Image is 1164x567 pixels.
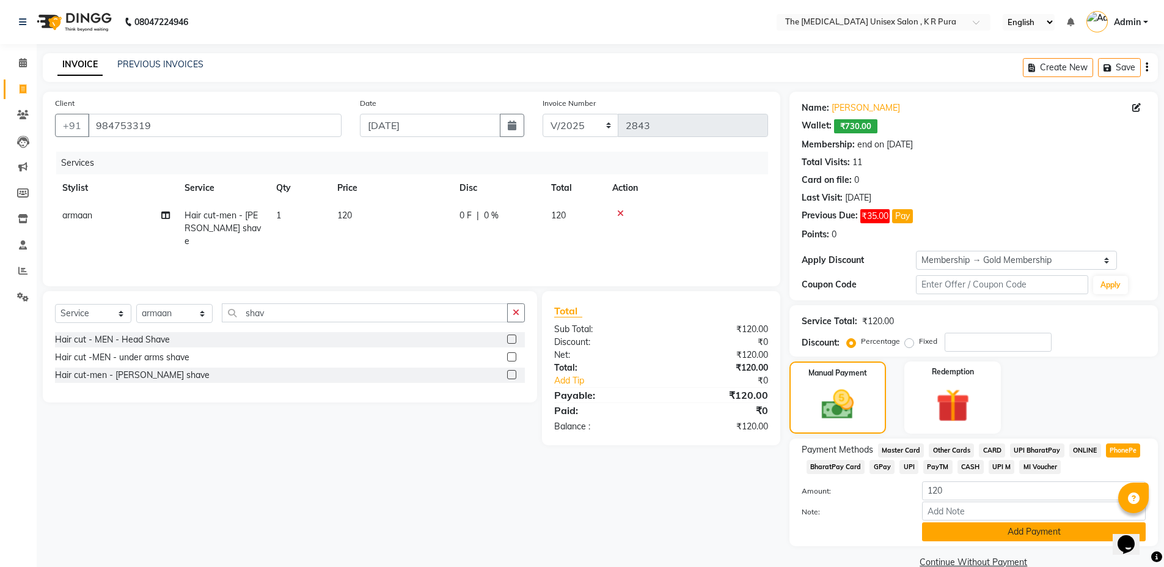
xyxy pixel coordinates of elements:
button: Create New [1023,58,1093,77]
th: Action [605,174,768,202]
span: Master Card [878,443,924,458]
span: 0 % [484,209,499,222]
label: Date [360,98,376,109]
div: Card on file: [802,174,852,187]
img: Admin [1086,11,1108,32]
div: Hair cut - MEN - Head Shave [55,333,170,346]
button: Apply [1093,276,1128,294]
div: ₹120.00 [862,315,894,328]
span: GPay [869,460,895,474]
label: Fixed [919,336,937,347]
div: Previous Due: [802,209,858,223]
span: 0 F [459,209,472,222]
div: Hair cut-men - [PERSON_NAME] shave [55,369,210,382]
div: ₹0 [681,374,777,387]
span: Payment Methods [802,443,873,456]
span: Other Cards [929,443,974,458]
span: CASH [957,460,984,474]
span: PhonePe [1106,443,1141,458]
input: Search or Scan [222,303,508,322]
span: 1 [276,210,281,221]
div: ₹120.00 [661,349,777,361]
label: Note: [792,506,913,517]
span: UPI BharatPay [1010,443,1064,458]
div: Payable: [545,388,661,402]
div: 0 [832,228,836,241]
label: Amount: [792,486,913,497]
div: 0 [854,174,859,187]
label: Percentage [861,336,900,347]
span: Admin [1114,16,1141,29]
div: 11 [852,156,862,169]
input: Add Note [922,502,1146,521]
img: _cash.svg [811,386,864,423]
div: [DATE] [845,191,871,204]
div: Apply Discount [802,254,917,267]
th: Disc [452,174,544,202]
span: PayTM [923,460,953,474]
div: Services [56,152,777,174]
label: Client [55,98,75,109]
div: Total: [545,361,661,374]
div: Coupon Code [802,278,917,291]
img: logo [31,5,115,39]
div: Sub Total: [545,323,661,336]
div: ₹0 [661,403,777,418]
span: MI Voucher [1019,460,1061,474]
span: UPI M [989,460,1015,474]
div: Discount: [802,336,840,349]
button: +91 [55,114,89,137]
label: Manual Payment [808,368,867,379]
span: armaan [62,210,92,221]
div: Total Visits: [802,156,850,169]
div: end on [DATE] [857,138,913,151]
span: Total [554,305,582,317]
th: Service [177,174,269,202]
div: Name: [802,102,829,114]
span: Hair cut-men - [PERSON_NAME] shave [185,210,261,246]
span: ONLINE [1069,443,1101,458]
span: ₹35.00 [860,209,890,223]
div: Service Total: [802,315,857,328]
img: _gift.svg [926,385,980,426]
button: Save [1098,58,1141,77]
span: 120 [337,210,352,221]
div: Net: [545,349,661,361]
a: [PERSON_NAME] [832,102,900,114]
span: ₹730.00 [834,119,877,133]
button: Pay [892,209,913,223]
span: CARD [979,443,1005,458]
span: | [477,209,479,222]
div: ₹120.00 [661,361,777,374]
div: ₹120.00 [661,420,777,433]
b: 08047224946 [134,5,188,39]
a: Add Tip [545,374,680,387]
input: Enter Offer / Coupon Code [916,275,1088,294]
span: BharatPay Card [807,460,865,474]
div: ₹0 [661,336,777,349]
input: Amount [922,481,1146,500]
div: Hair cut -MEN - under arms shave [55,351,189,364]
div: Paid: [545,403,661,418]
th: Total [544,174,605,202]
label: Invoice Number [543,98,596,109]
span: UPI [899,460,918,474]
div: Balance : [545,420,661,433]
div: Points: [802,228,829,241]
div: ₹120.00 [661,323,777,336]
a: PREVIOUS INVOICES [117,59,203,70]
div: Last Visit: [802,191,843,204]
div: ₹120.00 [661,388,777,402]
input: Search by Name/Mobile/Email/Code [88,114,342,137]
iframe: chat widget [1113,518,1152,555]
a: INVOICE [57,54,103,76]
th: Stylist [55,174,177,202]
div: Wallet: [802,119,832,133]
th: Qty [269,174,330,202]
div: Discount: [545,336,661,349]
label: Redemption [932,366,974,377]
span: 120 [551,210,566,221]
button: Add Payment [922,522,1146,541]
div: Membership: [802,138,855,151]
th: Price [330,174,452,202]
